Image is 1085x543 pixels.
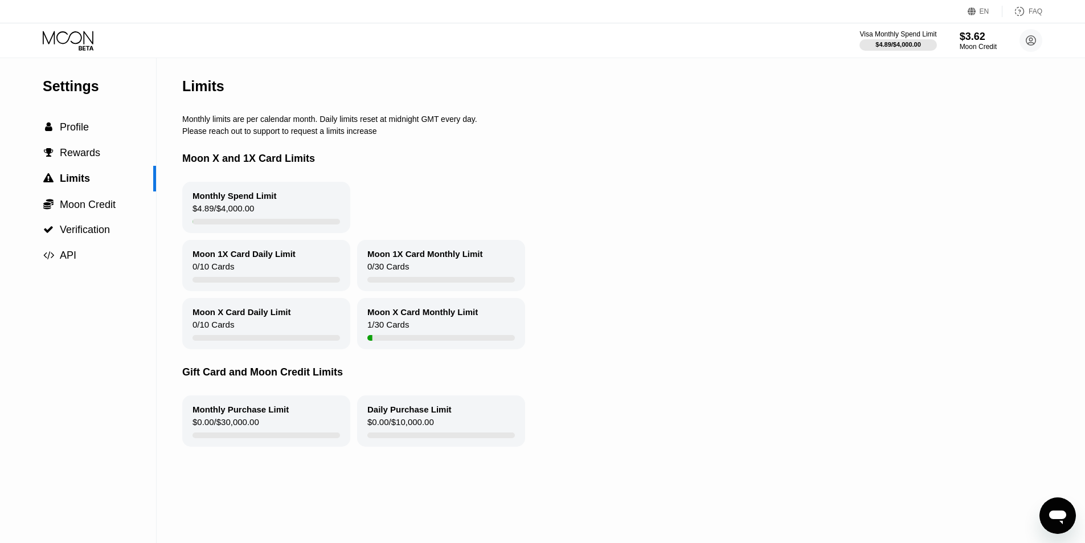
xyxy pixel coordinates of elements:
[43,78,156,95] div: Settings
[193,320,234,335] div: 0 / 10 Cards
[1029,7,1042,15] div: FAQ
[60,121,89,133] span: Profile
[43,122,54,132] div: 
[182,136,1050,182] div: Moon X and 1X Card Limits
[875,41,921,48] div: $4.89 / $4,000.00
[193,191,277,201] div: Monthly Spend Limit
[367,417,434,432] div: $0.00 / $10,000.00
[182,126,1050,136] div: Please reach out to support to request a limits increase
[193,203,254,219] div: $4.89 / $4,000.00
[367,405,452,414] div: Daily Purchase Limit
[1002,6,1042,17] div: FAQ
[60,250,76,261] span: API
[45,122,52,132] span: 
[182,349,1050,395] div: Gift Card and Moon Credit Limits
[193,417,259,432] div: $0.00 / $30,000.00
[182,115,1050,124] div: Monthly limits are per calendar month. Daily limits reset at midnight GMT every day.
[960,31,997,51] div: $3.62Moon Credit
[367,320,409,335] div: 1 / 30 Cards
[43,148,54,158] div: 
[43,173,54,183] span: 
[193,249,296,259] div: Moon 1X Card Daily Limit
[44,148,54,158] span: 
[43,250,54,260] span: 
[193,262,234,277] div: 0 / 10 Cards
[960,31,997,43] div: $3.62
[1039,497,1076,534] iframe: Button to launch messaging window
[367,262,409,277] div: 0 / 30 Cards
[980,7,989,15] div: EN
[43,224,54,235] span: 
[960,43,997,51] div: Moon Credit
[60,147,100,158] span: Rewards
[367,249,483,259] div: Moon 1X Card Monthly Limit
[367,307,478,317] div: Moon X Card Monthly Limit
[193,405,289,414] div: Monthly Purchase Limit
[859,30,936,38] div: Visa Monthly Spend Limit
[968,6,1002,17] div: EN
[60,173,90,184] span: Limits
[859,30,936,51] div: Visa Monthly Spend Limit$4.89/$4,000.00
[182,78,224,95] div: Limits
[43,198,54,210] span: 
[60,224,110,235] span: Verification
[193,307,291,317] div: Moon X Card Daily Limit
[60,199,116,210] span: Moon Credit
